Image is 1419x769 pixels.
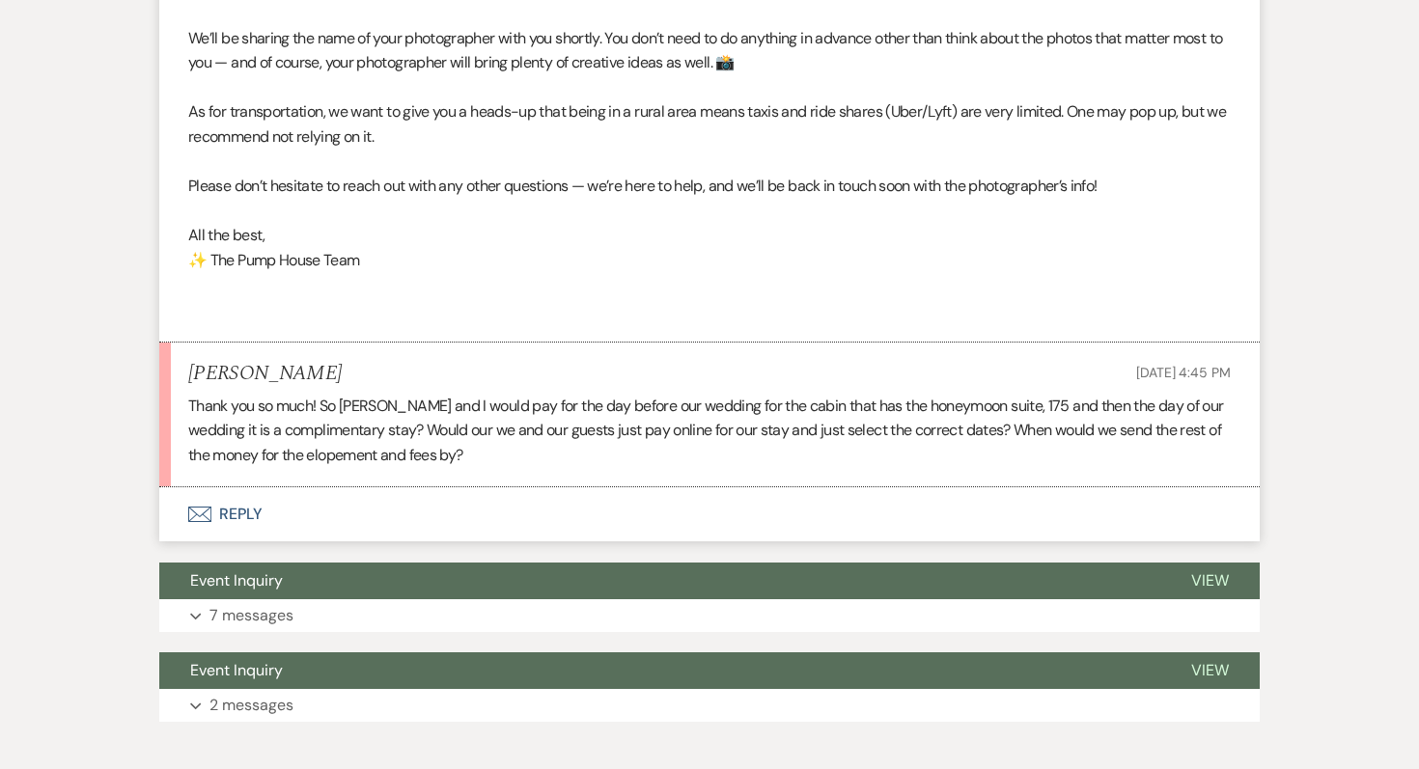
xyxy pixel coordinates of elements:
span: Event Inquiry [190,570,283,590]
p: 7 messages [209,603,293,628]
button: View [1160,652,1260,689]
p: We’ll be sharing the name of your photographer with you shortly. You don’t need to do anything in... [188,26,1231,75]
button: View [1160,563,1260,599]
p: All the best, [188,223,1231,248]
button: Event Inquiry [159,652,1160,689]
span: Event Inquiry [190,660,283,680]
p: 2 messages [209,693,293,718]
button: 2 messages [159,689,1260,722]
button: Event Inquiry [159,563,1160,599]
button: 7 messages [159,599,1260,632]
p: ✨ The Pump House Team [188,248,1231,273]
span: View [1191,660,1229,680]
span: View [1191,570,1229,590]
p: Thank you so much! So [PERSON_NAME] and I would pay for the day before our wedding for the cabin ... [188,394,1231,468]
p: Please don’t hesitate to reach out with any other questions — we’re here to help, and we’ll be ba... [188,174,1231,199]
span: [DATE] 4:45 PM [1136,364,1231,381]
button: Reply [159,487,1260,541]
p: As for transportation, we want to give you a heads-up that being in a rural area means taxis and ... [188,99,1231,149]
h5: [PERSON_NAME] [188,362,342,386]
